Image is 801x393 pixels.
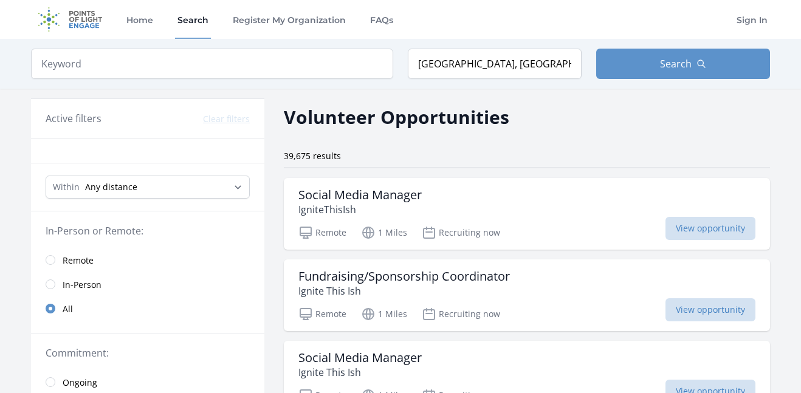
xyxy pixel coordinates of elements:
[46,346,250,360] legend: Commitment:
[298,202,422,217] p: IgniteThisIsh
[298,269,510,284] h3: Fundraising/Sponsorship Coordinator
[298,350,422,365] h3: Social Media Manager
[422,307,500,321] p: Recruiting now
[298,284,510,298] p: Ignite This Ish
[46,224,250,238] legend: In-Person or Remote:
[665,298,755,321] span: View opportunity
[361,225,407,240] p: 1 Miles
[31,49,393,79] input: Keyword
[361,307,407,321] p: 1 Miles
[46,176,250,199] select: Search Radius
[63,377,97,389] span: Ongoing
[298,365,422,380] p: Ignite This Ish
[63,279,101,291] span: In-Person
[660,56,692,71] span: Search
[31,296,264,321] a: All
[298,307,346,321] p: Remote
[665,217,755,240] span: View opportunity
[31,272,264,296] a: In-Person
[46,111,101,126] h3: Active filters
[596,49,770,79] button: Search
[284,150,341,162] span: 39,675 results
[298,188,422,202] h3: Social Media Manager
[203,113,250,125] button: Clear filters
[408,49,582,79] input: Location
[63,255,94,267] span: Remote
[298,225,346,240] p: Remote
[422,225,500,240] p: Recruiting now
[31,248,264,272] a: Remote
[284,103,509,131] h2: Volunteer Opportunities
[63,303,73,315] span: All
[284,259,770,331] a: Fundraising/Sponsorship Coordinator Ignite This Ish Remote 1 Miles Recruiting now View opportunity
[284,178,770,250] a: Social Media Manager IgniteThisIsh Remote 1 Miles Recruiting now View opportunity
